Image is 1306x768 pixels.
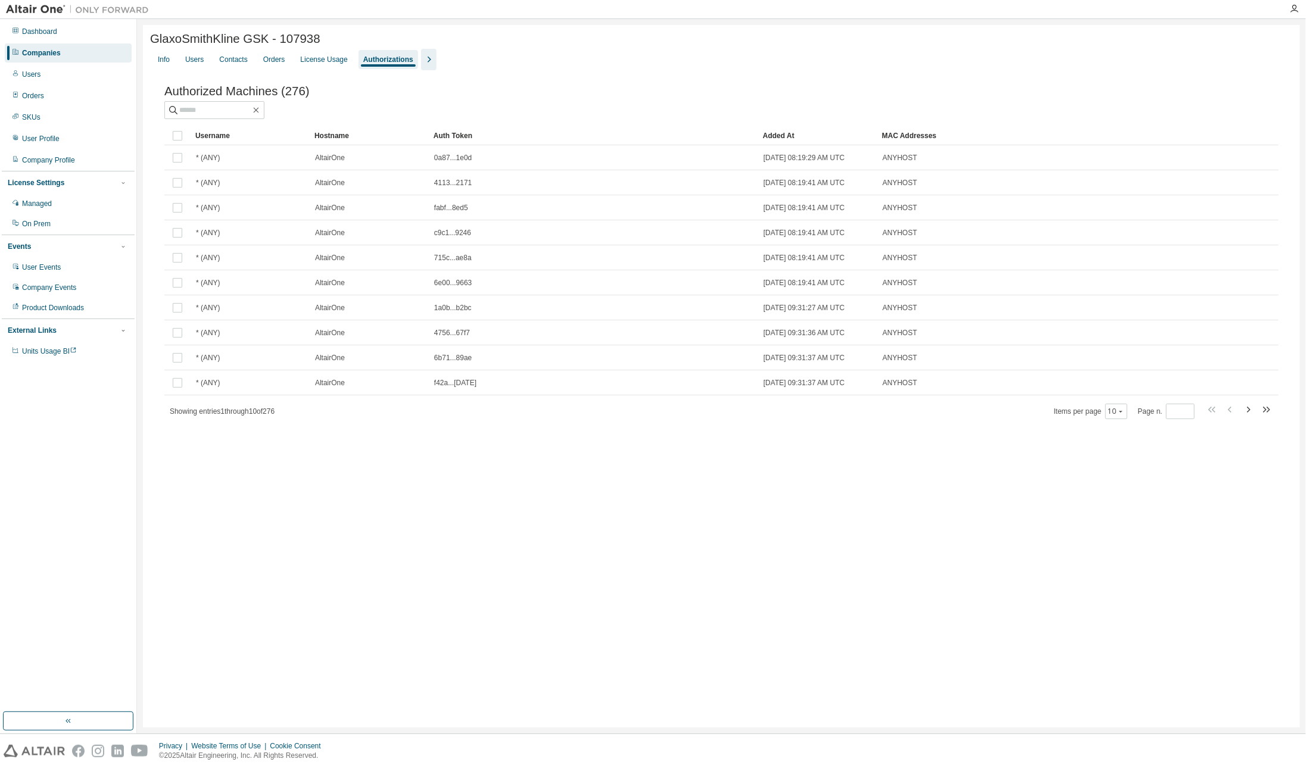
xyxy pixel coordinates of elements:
div: Contacts [219,55,247,64]
div: Info [158,55,170,64]
span: ANYHOST [883,178,917,188]
span: c9c1...9246 [434,228,471,238]
span: 1a0b...b2bc [434,303,472,313]
div: Website Terms of Use [191,741,270,751]
div: Company Profile [22,155,75,165]
span: ANYHOST [883,228,917,238]
span: Units Usage BI [22,347,77,355]
span: * (ANY) [196,353,220,363]
div: Hostname [314,126,424,145]
span: * (ANY) [196,228,220,238]
span: * (ANY) [196,178,220,188]
div: Users [22,70,40,79]
span: ANYHOST [883,328,917,338]
div: Cookie Consent [270,741,328,751]
div: License Usage [300,55,347,64]
img: Altair One [6,4,155,15]
span: 715c...ae8a [434,253,472,263]
div: Added At [763,126,872,145]
span: AltairOne [315,278,345,288]
div: Orders [263,55,285,64]
span: Items per page [1054,404,1127,419]
span: 4756...67f7 [434,328,470,338]
span: AltairOne [315,153,345,163]
span: fabf...8ed5 [434,203,468,213]
span: f42a...[DATE] [434,378,476,388]
div: MAC Addresses [882,126,1154,145]
span: * (ANY) [196,278,220,288]
span: ANYHOST [883,278,917,288]
span: AltairOne [315,253,345,263]
span: Showing entries 1 through 10 of 276 [170,407,275,416]
span: [DATE] 08:19:41 AM UTC [763,178,845,188]
span: ANYHOST [883,303,917,313]
div: Authorizations [363,55,413,64]
span: [DATE] 08:19:29 AM UTC [763,153,845,163]
div: User Events [22,263,61,272]
div: SKUs [22,113,40,122]
p: © 2025 Altair Engineering, Inc. All Rights Reserved. [159,751,328,761]
div: Orders [22,91,44,101]
img: altair_logo.svg [4,745,65,757]
img: instagram.svg [92,745,104,757]
div: License Settings [8,178,64,188]
span: AltairOne [315,328,345,338]
div: User Profile [22,134,60,143]
div: Users [185,55,204,64]
span: [DATE] 08:19:41 AM UTC [763,228,845,238]
img: youtube.svg [131,745,148,757]
span: 0a87...1e0d [434,153,472,163]
div: On Prem [22,219,51,229]
span: [DATE] 08:19:41 AM UTC [763,253,845,263]
img: facebook.svg [72,745,85,757]
div: Company Events [22,283,76,292]
span: AltairOne [315,378,345,388]
span: Page n. [1138,404,1195,419]
span: 6e00...9663 [434,278,472,288]
span: ANYHOST [883,203,917,213]
span: [DATE] 09:31:37 AM UTC [763,378,845,388]
div: Auth Token [434,126,753,145]
span: [DATE] 08:19:41 AM UTC [763,278,845,288]
div: Events [8,242,31,251]
div: Username [195,126,305,145]
span: ANYHOST [883,353,917,363]
span: * (ANY) [196,378,220,388]
span: 4113...2171 [434,178,472,188]
span: ANYHOST [883,153,917,163]
span: 6b71...89ae [434,353,472,363]
span: GlaxoSmithKline GSK - 107938 [150,32,320,46]
div: Dashboard [22,27,57,36]
div: Privacy [159,741,191,751]
div: Product Downloads [22,303,84,313]
button: 10 [1108,407,1124,416]
span: * (ANY) [196,203,220,213]
span: AltairOne [315,178,345,188]
span: Authorized Machines (276) [164,85,310,98]
span: AltairOne [315,303,345,313]
span: * (ANY) [196,328,220,338]
span: AltairOne [315,203,345,213]
span: * (ANY) [196,153,220,163]
span: [DATE] 09:31:37 AM UTC [763,353,845,363]
div: Companies [22,48,61,58]
div: External Links [8,326,57,335]
span: [DATE] 09:31:27 AM UTC [763,303,845,313]
span: ANYHOST [883,378,917,388]
span: AltairOne [315,353,345,363]
img: linkedin.svg [111,745,124,757]
span: [DATE] 09:31:36 AM UTC [763,328,845,338]
div: Managed [22,199,52,208]
span: ANYHOST [883,253,917,263]
span: AltairOne [315,228,345,238]
span: [DATE] 08:19:41 AM UTC [763,203,845,213]
span: * (ANY) [196,253,220,263]
span: * (ANY) [196,303,220,313]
